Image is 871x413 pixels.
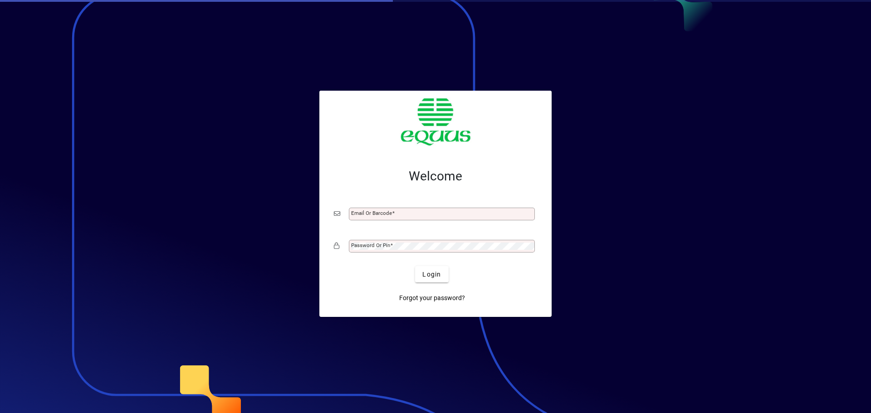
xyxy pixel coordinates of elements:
a: Forgot your password? [396,290,469,306]
h2: Welcome [334,169,537,184]
mat-label: Email or Barcode [351,210,392,216]
mat-label: Password or Pin [351,242,390,248]
button: Login [415,266,448,282]
span: Forgot your password? [399,293,465,303]
span: Login [422,270,441,279]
